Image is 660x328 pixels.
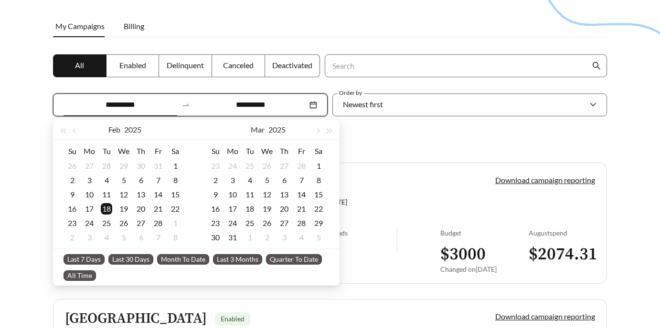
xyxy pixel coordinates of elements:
th: Tu [241,143,258,159]
td: 2025-02-20 [132,202,149,216]
div: 3 [278,232,290,243]
div: August spend [529,229,595,237]
div: 21 [296,203,307,215]
td: 2025-02-28 [293,159,310,173]
img: line [396,229,397,252]
div: 17 [227,203,238,215]
td: 2025-02-05 [115,173,132,187]
div: 30 [210,232,221,243]
div: 3 [84,174,95,186]
td: 2025-03-19 [258,202,276,216]
td: 2025-02-02 [64,173,81,187]
div: 19 [261,203,273,215]
td: 2025-02-21 [149,202,167,216]
td: 2025-02-18 [98,202,115,216]
span: Last 30 Days [108,254,153,265]
td: 2025-02-19 [115,202,132,216]
div: 26 [261,160,273,172]
div: 13 [278,189,290,200]
td: 2025-03-16 [207,202,224,216]
button: Mar [251,120,265,139]
td: 2025-03-08 [310,173,327,187]
div: 6 [278,174,290,186]
div: 9 [210,189,221,200]
div: 25 [101,217,112,229]
td: 2025-02-26 [115,216,132,230]
td: 2025-02-13 [132,187,149,202]
span: All Time [64,270,96,281]
td: 2025-01-27 [81,159,98,173]
h3: $ 3000 [440,244,529,265]
div: 28 [101,160,112,172]
td: 2025-03-07 [293,173,310,187]
td: 2025-02-25 [241,159,258,173]
div: 1 [170,217,181,229]
span: All [75,61,84,70]
div: 31 [152,160,164,172]
div: 1 [313,160,324,172]
td: 2025-02-03 [81,173,98,187]
div: 4 [244,174,255,186]
div: 24 [227,217,238,229]
th: We [258,143,276,159]
span: Deactivated [272,61,312,70]
td: 2025-03-13 [276,187,293,202]
span: Enabled [221,315,245,323]
td: 2025-02-28 [149,216,167,230]
td: 2025-03-31 [224,230,241,245]
span: Billing [124,21,144,31]
div: 2 [261,232,273,243]
div: 11 [244,189,255,200]
td: 2025-02-22 [167,202,184,216]
div: 29 [313,217,324,229]
td: 2025-03-03 [81,230,98,245]
div: 11 [101,189,112,200]
td: 2025-02-24 [81,216,98,230]
td: 2025-03-07 [149,230,167,245]
td: 2025-03-05 [258,173,276,187]
div: 20 [135,203,147,215]
td: 2025-02-01 [167,159,184,173]
div: 30 [135,160,147,172]
td: 2025-04-02 [258,230,276,245]
div: Changed on [DATE] [440,265,529,273]
div: 14 [296,189,307,200]
div: 17 [84,203,95,215]
td: 2025-02-12 [115,187,132,202]
div: 16 [210,203,221,215]
span: Month To Date [157,254,209,265]
div: 10 [84,189,95,200]
div: 3 [227,174,238,186]
div: 13 [135,189,147,200]
td: 2025-03-25 [241,216,258,230]
td: 2025-03-04 [98,230,115,245]
div: 5 [261,174,273,186]
div: 3 [84,232,95,243]
th: Mo [81,143,98,159]
th: Th [276,143,293,159]
td: 2025-03-27 [276,216,293,230]
td: 2025-04-05 [310,230,327,245]
div: 8 [170,232,181,243]
div: 28 [296,160,307,172]
th: Tu [98,143,115,159]
span: Last 7 Days [64,254,105,265]
span: to [181,101,190,109]
td: 2025-02-16 [64,202,81,216]
td: 2025-03-01 [310,159,327,173]
h5: [GEOGRAPHIC_DATA] [65,311,207,327]
span: Enabled [119,61,146,70]
th: Fr [293,143,310,159]
td: 2025-02-17 [81,202,98,216]
div: 16 [66,203,78,215]
div: 14 [152,189,164,200]
div: 6 [135,232,147,243]
th: We [115,143,132,159]
td: 2025-03-23 [207,216,224,230]
td: 2025-01-26 [64,159,81,173]
td: 2025-03-11 [241,187,258,202]
td: 2025-03-10 [224,187,241,202]
div: 7 [296,174,307,186]
div: 25 [244,160,255,172]
span: swap-right [181,101,190,109]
